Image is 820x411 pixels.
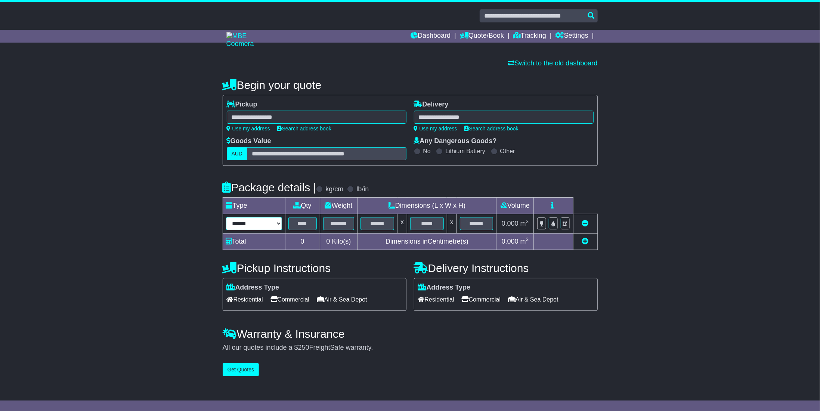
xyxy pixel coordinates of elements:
td: 0 [285,234,320,250]
label: AUD [227,147,248,160]
td: Type [223,198,285,214]
button: Get Quotes [223,363,259,376]
a: Use my address [227,126,270,132]
label: Lithium Battery [445,148,485,155]
td: x [397,214,407,234]
span: Air & Sea Depot [317,294,367,305]
td: Volume [496,198,534,214]
span: m [520,220,529,227]
span: Residential [418,294,454,305]
h4: Delivery Instructions [414,262,598,274]
td: Qty [285,198,320,214]
span: 250 [298,344,309,351]
h4: Pickup Instructions [223,262,406,274]
label: Address Type [227,284,279,292]
label: Goods Value [227,137,271,145]
a: Dashboard [411,30,451,43]
sup: 3 [526,237,529,242]
label: Pickup [227,101,257,109]
a: Use my address [414,126,457,132]
span: m [520,238,529,245]
a: Search address book [278,126,331,132]
label: Delivery [414,101,449,109]
span: Commercial [270,294,309,305]
sup: 3 [526,219,529,224]
label: No [423,148,431,155]
td: Kilo(s) [320,234,358,250]
h4: Package details | [223,181,316,194]
h4: Warranty & Insurance [223,328,598,340]
a: Switch to the old dashboard [508,59,597,67]
td: x [447,214,457,234]
h4: Begin your quote [223,79,598,91]
label: Other [500,148,515,155]
label: kg/cm [325,185,343,194]
a: Add new item [582,238,589,245]
a: Quote/Book [460,30,504,43]
a: Remove this item [582,220,589,227]
td: Weight [320,198,358,214]
div: All our quotes include a $ FreightSafe warranty. [223,344,598,352]
span: Air & Sea Depot [508,294,558,305]
span: Commercial [462,294,501,305]
label: lb/in [356,185,369,194]
td: Dimensions (L x W x H) [358,198,496,214]
td: Dimensions in Centimetre(s) [358,234,496,250]
a: Tracking [513,30,546,43]
span: Residential [227,294,263,305]
a: Search address book [465,126,519,132]
label: Any Dangerous Goods? [414,137,497,145]
span: 0.000 [502,220,519,227]
a: Settings [556,30,588,43]
span: 0.000 [502,238,519,245]
span: 0 [326,238,330,245]
label: Address Type [418,284,471,292]
td: Total [223,234,285,250]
